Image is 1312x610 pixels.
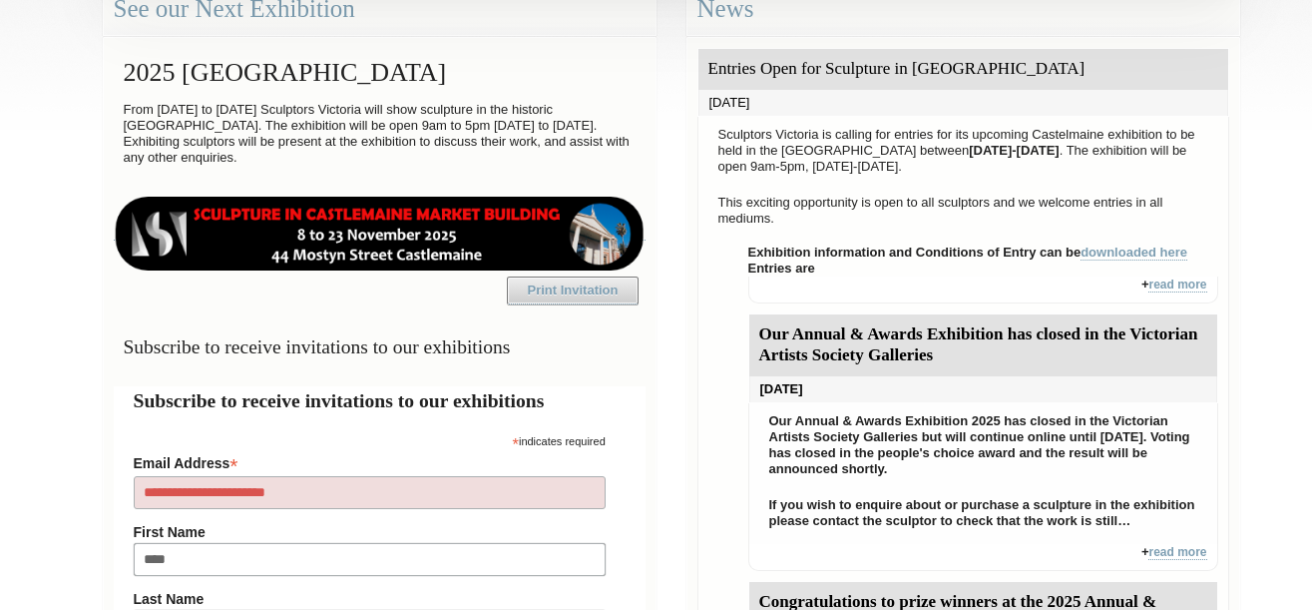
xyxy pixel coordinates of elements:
p: If you wish to enquire about or purchase a sculpture in the exhibition please contact the sculpto... [759,492,1207,534]
h2: 2025 [GEOGRAPHIC_DATA] [114,48,646,97]
strong: [DATE]-[DATE] [969,143,1060,158]
p: Our Annual & Awards Exhibition 2025 has closed in the Victorian Artists Society Galleries but wil... [759,408,1207,482]
p: This exciting opportunity is open to all sculptors and we welcome entries in all mediums. [708,190,1218,232]
div: [DATE] [698,90,1228,116]
a: read more [1148,545,1206,560]
div: Entries Open for Sculpture in [GEOGRAPHIC_DATA] [698,49,1228,90]
label: Email Address [134,449,606,473]
img: castlemaine-ldrbd25v2.png [114,197,646,271]
div: indicates required [134,430,606,449]
label: First Name [134,524,606,540]
a: Print Invitation [507,277,639,305]
p: Sculptors Victoria is calling for entries for its upcoming Castelmaine exhibition to be held in t... [708,122,1218,180]
label: Last Name [134,591,606,607]
h3: Subscribe to receive invitations to our exhibitions [114,327,646,366]
strong: Exhibition information and Conditions of Entry can be [748,245,1188,261]
div: Our Annual & Awards Exhibition has closed in the Victorian Artists Society Galleries [749,314,1217,376]
div: + [748,277,1218,304]
h2: Subscribe to receive invitations to our exhibitions [134,386,626,415]
p: From [DATE] to [DATE] Sculptors Victoria will show sculpture in the historic [GEOGRAPHIC_DATA]. T... [114,97,646,171]
a: read more [1148,278,1206,293]
div: [DATE] [749,376,1217,402]
div: + [748,544,1218,571]
a: downloaded here [1081,245,1187,261]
